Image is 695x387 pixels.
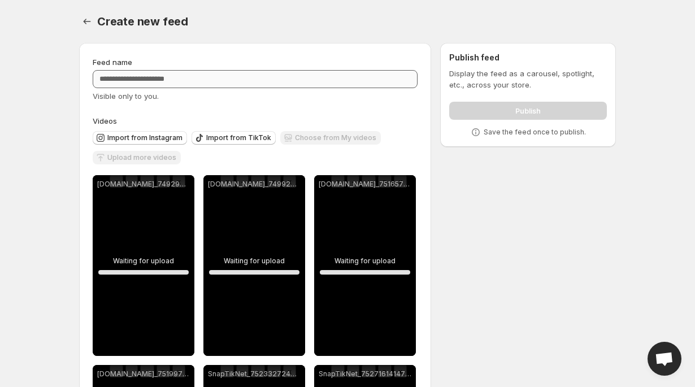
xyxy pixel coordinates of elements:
p: SnapTikNet_7523327242760506631_hd [208,369,301,379]
button: Settings [79,14,95,29]
div: Open chat [648,342,681,376]
p: [DOMAIN_NAME]_7492985529818942726_hd.mp4 [97,180,190,189]
p: [DOMAIN_NAME]_7516572614442175762_hd.mp4 [319,180,411,189]
span: Import from TikTok [206,133,271,142]
button: Import from Instagram [93,131,187,145]
h2: Publish feed [449,52,607,63]
span: Videos [93,116,117,125]
span: Create new feed [97,15,188,28]
p: [DOMAIN_NAME]_7499270808607444242_hd.mp4 [208,180,301,189]
p: Save the feed once to publish. [484,128,586,137]
p: [DOMAIN_NAME]_7519975609192156423_hd.mp4 [97,369,190,379]
p: Display the feed as a carousel, spotlight, etc., across your store. [449,68,607,90]
span: Feed name [93,58,132,67]
span: Import from Instagram [107,133,183,142]
p: SnapTikNet_7527161414725782791_hd [319,369,411,379]
button: Import from TikTok [192,131,276,145]
span: Visible only to you. [93,92,159,101]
